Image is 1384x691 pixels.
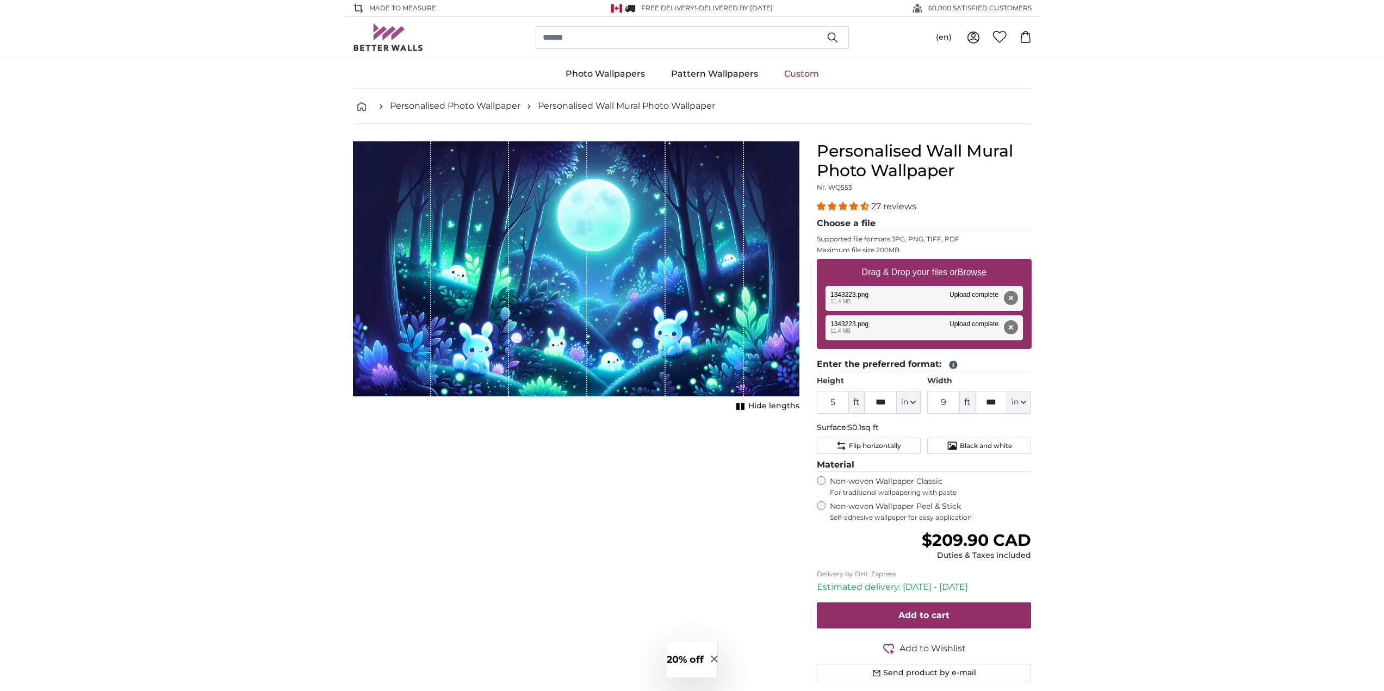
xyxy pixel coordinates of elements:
[927,376,1031,387] label: Width
[817,358,1032,371] legend: Enter the preferred format:
[353,23,424,51] img: Betterwalls
[538,99,715,113] a: Personalised Wall Mural Photo Wallpaper
[817,141,1032,180] h1: Personalised Wall Mural Photo Wallpaper
[641,4,696,12] span: FREE delivery!
[899,642,966,655] span: Add to Wishlist
[960,391,975,414] span: ft
[960,441,1012,450] span: Black and white
[817,246,1032,254] p: Maximum file size 200MB.
[817,201,871,211] span: 4.41 stars
[857,262,990,283] label: Drag & Drop your files or
[922,550,1031,561] div: Duties & Taxes included
[353,141,799,414] div: 1 of 1
[771,60,832,88] a: Custom
[1007,391,1031,414] button: in
[817,642,1032,655] button: Add to Wishlist
[958,267,986,277] u: Browse
[658,60,771,88] a: Pattern Wallpapers
[830,513,1032,522] span: Self-adhesive wallpaper for easy application
[897,391,921,414] button: in
[830,476,1032,497] label: Non-woven Wallpaper Classic
[922,530,1031,550] span: $209.90 CAD
[817,602,1032,628] button: Add to cart
[353,89,1032,124] nav: breadcrumbs
[817,376,921,387] label: Height
[901,397,908,408] span: in
[817,458,1032,472] legend: Material
[849,391,864,414] span: ft
[817,664,1032,682] button: Send product by e-mail
[830,501,1032,522] label: Non-woven Wallpaper Peel & Stick
[817,581,1032,594] p: Estimated delivery: [DATE] - [DATE]
[817,183,852,191] span: Nr. WQ553
[733,399,799,414] button: Hide lengths
[553,60,658,88] a: Photo Wallpapers
[848,422,879,432] span: 50.1sq ft
[390,99,520,113] a: Personalised Photo Wallpaper
[748,401,799,412] span: Hide lengths
[871,201,916,211] span: 27 reviews
[817,570,1032,578] p: Delivery by DHL Express
[611,4,622,13] img: Canada
[927,438,1031,454] button: Black and white
[817,422,1032,433] p: Surface:
[830,488,1032,497] span: For traditional wallpapering with paste
[817,235,1032,244] p: Supported file formats JPG, PNG, TIFF, PDF
[927,28,960,47] button: (en)
[696,4,773,12] span: -
[898,610,949,620] span: Add to cart
[928,3,1032,13] span: 60,000 SATISFIED CUSTOMERS
[849,441,901,450] span: Flip horizontally
[817,217,1032,231] legend: Choose a file
[699,4,773,12] span: Delivered by [DATE]
[1011,397,1019,408] span: in
[817,438,921,454] button: Flip horizontally
[369,3,436,13] span: Made to Measure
